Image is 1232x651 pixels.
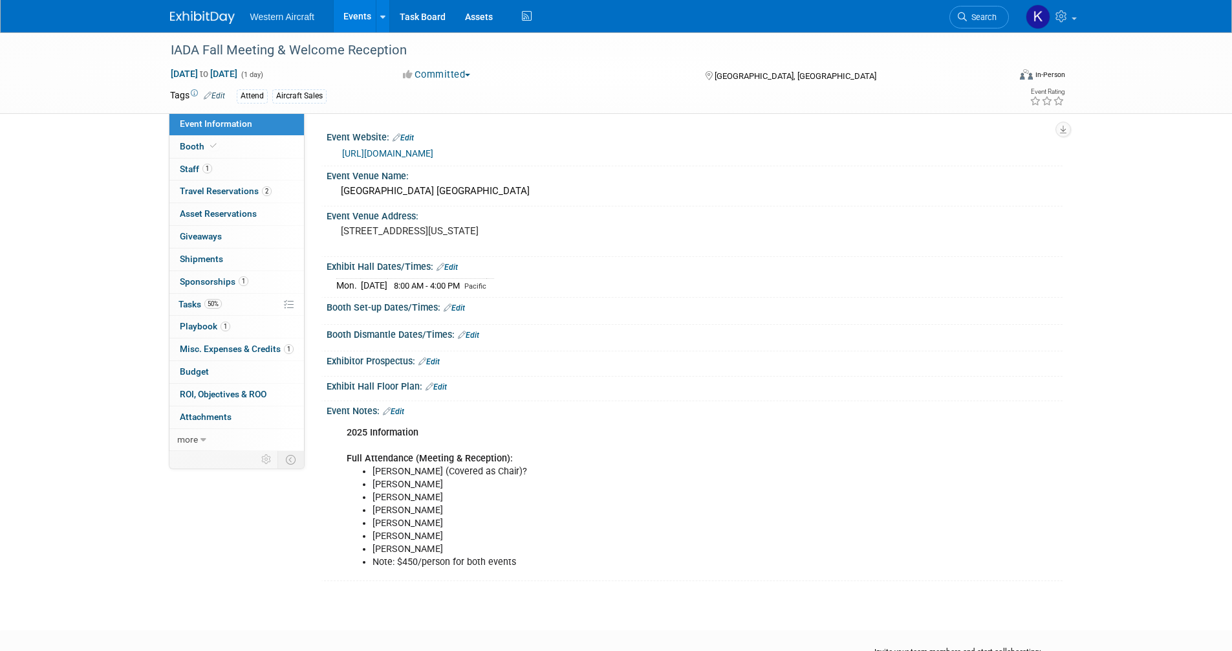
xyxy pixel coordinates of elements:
td: Mon. [336,279,361,292]
td: Tags [170,89,225,104]
img: Format-Inperson.png [1020,69,1033,80]
span: Budget [180,366,209,377]
img: ExhibitDay [170,11,235,24]
span: Attachments [180,412,232,422]
div: In-Person [1035,70,1065,80]
div: Exhibit Hall Floor Plan: [327,377,1063,393]
span: more [177,434,198,445]
td: Personalize Event Tab Strip [255,451,278,468]
span: 1 [284,344,294,354]
span: 1 [202,164,212,173]
div: Exhibit Hall Dates/Times: [327,257,1063,274]
a: Tasks50% [169,294,304,316]
span: 8:00 AM - 4:00 PM [394,281,460,291]
span: Shipments [180,254,223,264]
span: to [198,69,210,79]
div: [GEOGRAPHIC_DATA] [GEOGRAPHIC_DATA] [336,181,1053,201]
span: Giveaways [180,231,222,241]
a: Edit [458,331,479,340]
li: [PERSON_NAME] [373,478,913,491]
span: Search [967,12,997,22]
span: Sponsorships [180,276,248,287]
a: Edit [204,91,225,100]
a: Attachments [169,406,304,428]
a: Edit [426,382,447,392]
b: Full Attendance (Meeting & Reception): [347,453,513,464]
li: [PERSON_NAME] [373,491,913,504]
span: Pacific [464,282,486,291]
span: Booth [180,141,219,151]
span: Playbook [180,321,230,331]
div: Event Website: [327,127,1063,144]
span: 1 [239,276,248,286]
a: Event Information [169,113,304,135]
div: Booth Set-up Dates/Times: [327,298,1063,314]
span: Western Aircraft [250,12,314,22]
a: Staff1 [169,159,304,181]
a: Misc. Expenses & Credits1 [169,338,304,360]
div: Aircraft Sales [272,89,327,103]
span: [DATE] [DATE] [170,68,238,80]
span: Misc. Expenses & Credits [180,344,294,354]
span: Event Information [180,118,252,129]
div: Event Rating [1030,89,1064,95]
div: Booth Dismantle Dates/Times: [327,325,1063,342]
li: [PERSON_NAME] (Covered as Chair)? [373,465,913,478]
a: Booth [169,136,304,158]
td: Toggle Event Tabs [277,451,304,468]
pre: [STREET_ADDRESS][US_STATE] [341,225,619,237]
span: Asset Reservations [180,208,257,219]
span: Travel Reservations [180,186,272,196]
td: [DATE] [361,279,387,292]
li: [PERSON_NAME] [373,530,913,543]
span: Staff [180,164,212,174]
a: Sponsorships1 [169,271,304,293]
span: 50% [204,299,222,309]
li: [PERSON_NAME] [373,517,913,530]
b: 2025 Information [347,427,418,438]
span: Tasks [178,299,222,309]
a: Shipments [169,248,304,270]
a: Asset Reservations [169,203,304,225]
li: [PERSON_NAME] [373,504,913,517]
a: Edit [437,263,458,272]
span: ROI, Objectives & ROO [180,389,266,399]
a: Giveaways [169,226,304,248]
a: ROI, Objectives & ROO [169,384,304,406]
a: Playbook1 [169,316,304,338]
span: (1 day) [240,71,263,79]
img: Kindra Mahler [1026,5,1050,29]
i: Booth reservation complete [210,142,217,149]
button: Committed [398,68,475,82]
div: Event Format [933,67,1066,87]
li: Note: $450/person for both events [373,556,913,569]
div: Event Notes: [327,401,1063,418]
div: Event Venue Name: [327,166,1063,182]
span: [GEOGRAPHIC_DATA], [GEOGRAPHIC_DATA] [715,71,876,81]
a: Search [949,6,1009,28]
a: Travel Reservations2 [169,181,304,203]
a: Budget [169,361,304,383]
a: Edit [383,407,404,416]
a: more [169,429,304,451]
div: Event Venue Address: [327,206,1063,223]
div: Exhibitor Prospectus: [327,351,1063,368]
a: [URL][DOMAIN_NAME] [342,148,433,159]
span: 2 [262,186,272,196]
div: IADA Fall Meeting & Welcome Reception [166,39,989,62]
div: Attend [237,89,268,103]
a: Edit [393,133,414,142]
a: Edit [444,303,465,313]
a: Edit [418,357,440,366]
li: [PERSON_NAME] [373,543,913,556]
span: 1 [221,322,230,331]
